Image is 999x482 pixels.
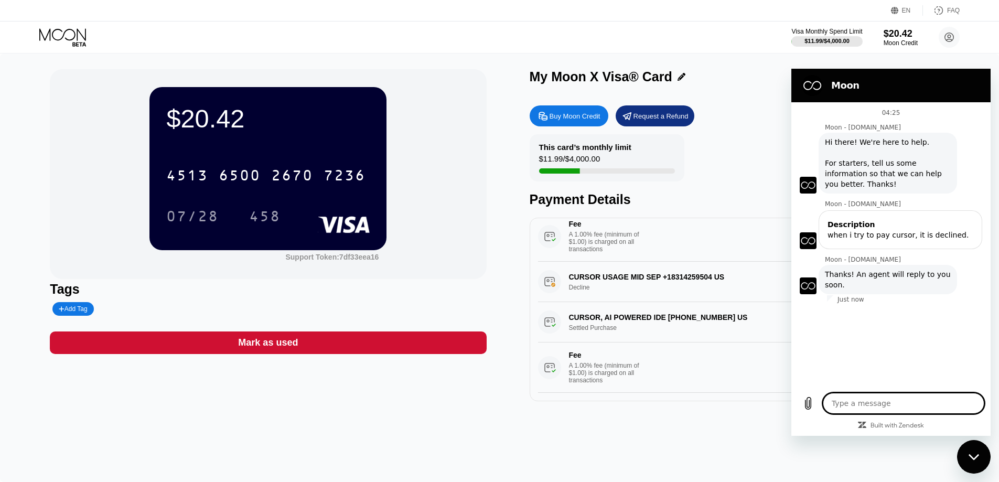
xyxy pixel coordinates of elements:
div: 7236 [324,168,366,185]
div: FeeA 1.00% fee (minimum of $1.00) is charged on all transactions$1.00[DATE] 12:19 AM [538,211,958,262]
div: 2670 [271,168,313,185]
div: Visa Monthly Spend Limit [791,28,862,35]
div: My Moon X Visa® Card [530,69,672,84]
div: 6500 [219,168,261,185]
div: $20.42 [884,28,918,39]
div: 07/28 [158,203,227,229]
div: FAQ [923,5,960,16]
div: Fee [569,220,642,228]
iframe: Messaging window [791,69,991,436]
div: $11.99 / $4,000.00 [539,154,600,168]
div: Moon Credit [884,39,918,47]
div: Buy Moon Credit [530,105,608,126]
div: Request a Refund [616,105,694,126]
div: FeeA 1.00% fee (minimum of $1.00) is charged on all transactions$1.00[DATE] 4:38 AM [538,342,958,393]
div: Add Tag [59,305,87,313]
div: 4513 [166,168,208,185]
div: Mark as used [238,337,298,349]
div: Buy Moon Credit [550,112,600,121]
div: Add Tag [52,302,93,316]
div: Payment Details [530,192,966,207]
div: Mark as used [50,331,486,354]
div: Visa Monthly Spend Limit$11.99/$4,000.00 [791,28,862,47]
div: A 1.00% fee (minimum of $1.00) is charged on all transactions [569,231,648,253]
div: This card’s monthly limit [539,143,631,152]
div: Request a Refund [633,112,689,121]
div: Support Token: 7df33eea16 [285,253,379,261]
div: Tags [50,282,486,297]
div: 458 [241,203,288,229]
div: 4513650026707236 [160,162,372,188]
div: EN [891,5,923,16]
div: Support Token:7df33eea16 [285,253,379,261]
div: 07/28 [166,209,219,226]
div: FAQ [947,7,960,14]
div: $20.42 [166,104,370,133]
div: A 1.00% fee (minimum of $1.00) is charged on all transactions [569,362,648,384]
div: 458 [249,209,281,226]
div: Fee [569,351,642,359]
iframe: Button to launch messaging window, conversation in progress [957,440,991,474]
div: EN [902,7,911,14]
div: $20.42Moon Credit [884,28,918,47]
div: $11.99 / $4,000.00 [804,38,850,44]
